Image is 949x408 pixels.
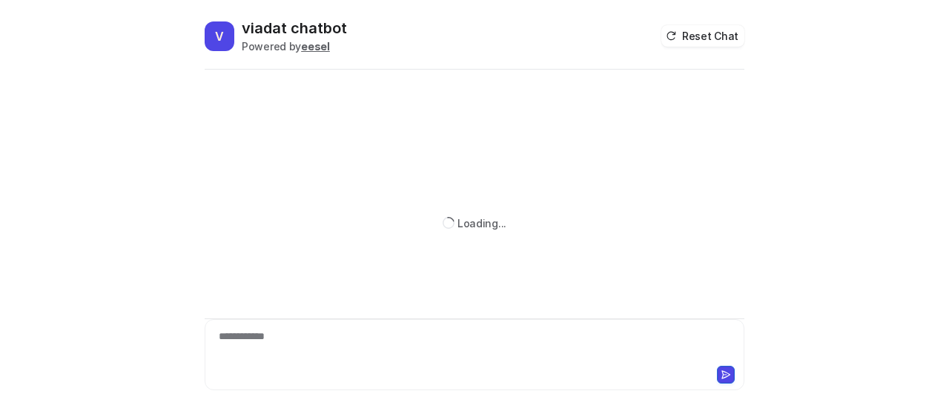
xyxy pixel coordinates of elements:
button: Reset Chat [661,25,744,47]
div: Loading... [457,215,506,231]
div: Powered by [242,39,347,54]
span: V [205,21,234,51]
b: eesel [301,40,330,53]
h2: viadat chatbot [242,18,347,39]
